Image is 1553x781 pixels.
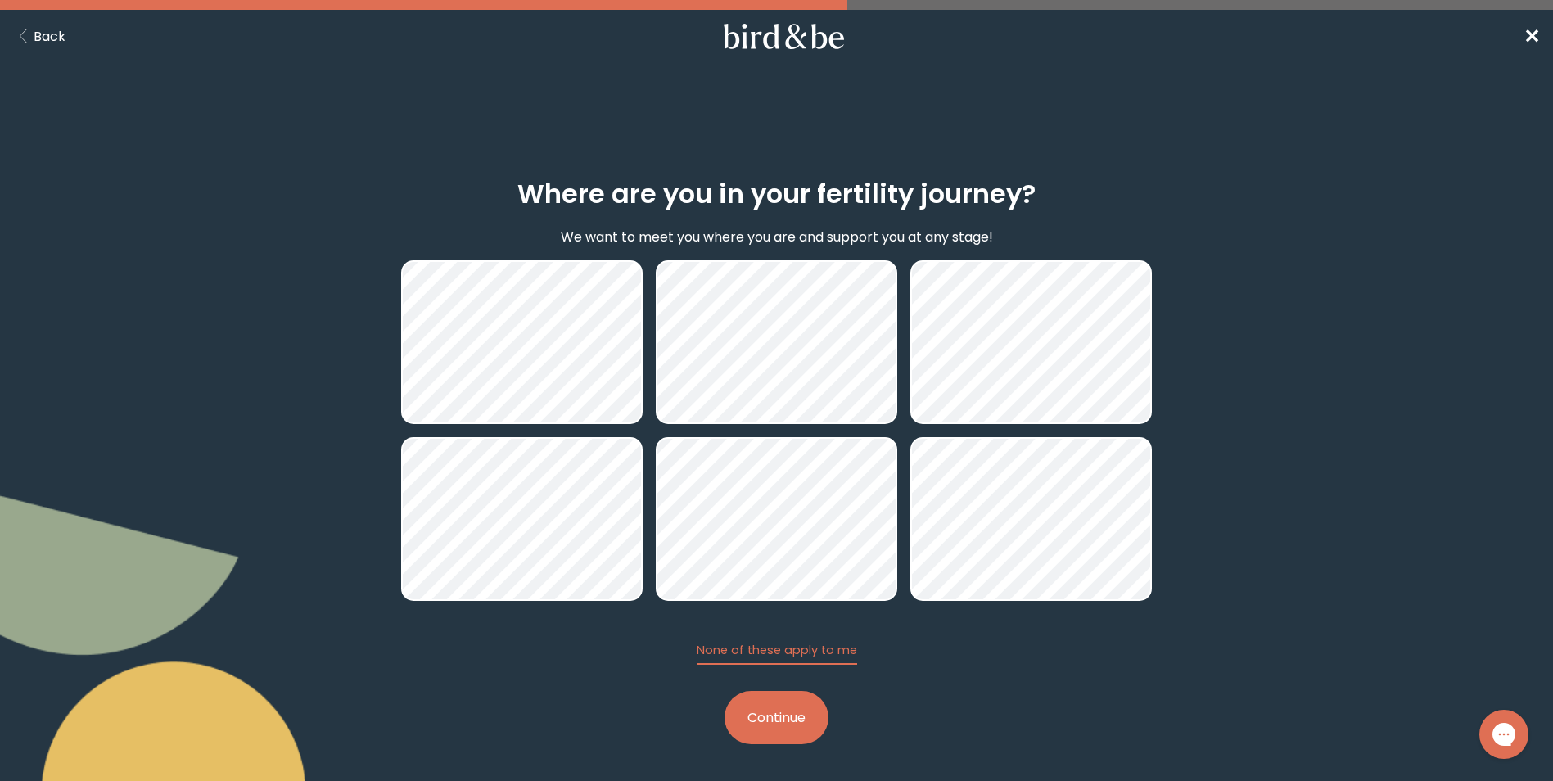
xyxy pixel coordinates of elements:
[13,26,65,47] button: Back Button
[1524,22,1540,51] a: ✕
[517,174,1036,214] h2: Where are you in your fertility journey?
[561,227,993,247] p: We want to meet you where you are and support you at any stage!
[1524,23,1540,50] span: ✕
[697,642,857,665] button: None of these apply to me
[725,691,828,744] button: Continue
[1471,704,1537,765] iframe: Gorgias live chat messenger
